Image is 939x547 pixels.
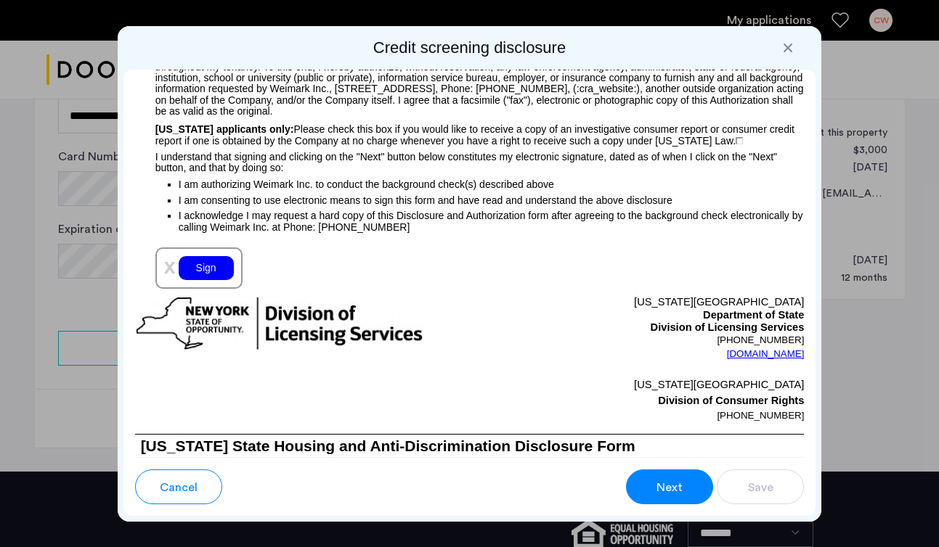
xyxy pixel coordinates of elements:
span: Next [657,479,683,496]
img: 4LAxfPwtD6BVinC2vKR9tPz10Xbrctccj4YAocJUAAAAASUVORK5CYIIA [736,137,743,144]
p: [PHONE_NUMBER] [470,334,805,346]
p: [US_STATE][GEOGRAPHIC_DATA] [470,296,805,309]
p: I am consenting to use electronic means to sign this form and have read and understand the above ... [179,192,805,208]
a: [DOMAIN_NAME] [727,347,805,361]
span: x [164,255,176,278]
p: [PHONE_NUMBER] [470,408,805,423]
p: I acknowledge I may request a hard copy of this Disclosure and Authorization form after agreeing ... [179,210,805,233]
p: I am authorizing Weimark Inc. to conduct the background check(s) described above [179,174,805,192]
p: Division of Licensing Services [470,321,805,334]
button: button [135,469,222,504]
img: new-york-logo.png [135,296,424,352]
button: button [626,469,713,504]
p: I acknowledge receipt of the DISCLOSURE REGARDING BACKGROUND INVESTIGATION and A SUMMARY OF YOUR ... [135,21,805,118]
h1: [US_STATE] State Housing and Anti-Discrimination Disclosure Form [135,435,805,459]
span: Save [748,479,773,496]
p: I understand that signing and clicking on the "Next" button below constitutes my electronic signa... [135,147,805,173]
span: Cancel [160,479,198,496]
div: Sign [179,256,234,280]
span: [US_STATE] applicants only: [155,123,294,135]
button: button [717,469,804,504]
p: [US_STATE][GEOGRAPHIC_DATA] [470,377,805,392]
p: Please check this box if you would like to receive a copy of an investigative consumer report or ... [135,118,805,147]
p: Division of Consumer Rights [470,392,805,408]
h2: Credit screening disclosure [123,38,816,58]
p: Department of State [470,309,805,322]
